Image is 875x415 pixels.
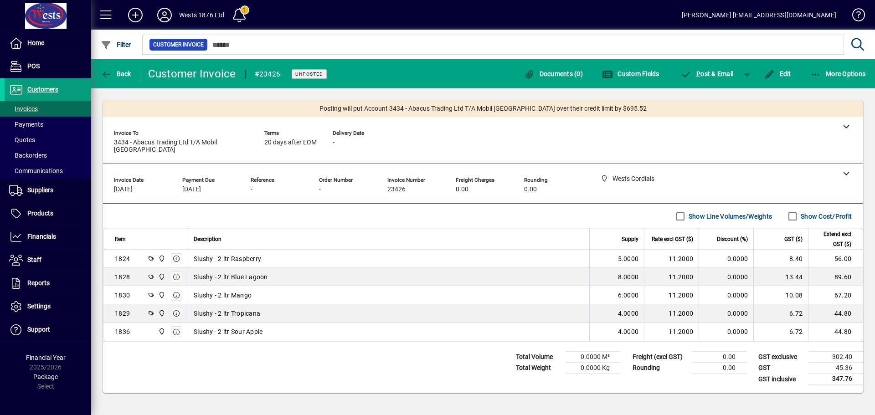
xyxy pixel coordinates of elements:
a: Financials [5,225,91,248]
span: 8.0000 [618,272,639,282]
span: Slushy - 2 ltr Tropicana [194,309,260,318]
div: 1828 [115,272,130,282]
div: Customer Invoice [148,67,236,81]
div: 11.2000 [650,291,693,300]
span: Back [101,70,131,77]
div: 1836 [115,327,130,336]
span: [DATE] [182,186,201,193]
span: GST ($) [784,234,803,244]
span: Wests Cordials [156,308,166,318]
td: 44.80 [808,323,863,341]
td: 0.0000 [699,323,753,341]
span: Wests Cordials [156,272,166,282]
span: 4.0000 [618,327,639,336]
span: 3434 - Abacus Trading Ltd T/A Mobil [GEOGRAPHIC_DATA] [114,139,251,154]
td: 0.0000 [699,286,753,304]
app-page-header-button: Back [91,66,141,82]
div: [PERSON_NAME] [EMAIL_ADDRESS][DOMAIN_NAME] [682,8,836,22]
a: Invoices [5,101,91,117]
span: Communications [9,167,63,174]
td: GST exclusive [754,352,808,363]
span: Documents (0) [524,70,583,77]
div: 1824 [115,254,130,263]
a: Reports [5,272,91,295]
td: Freight (excl GST) [628,352,692,363]
label: Show Cost/Profit [799,212,852,221]
span: Customer Invoice [153,40,204,49]
td: GST inclusive [754,374,808,385]
button: Profile [150,7,179,23]
td: 0.0000 [699,304,753,323]
button: Custom Fields [600,66,662,82]
span: 20 days after EOM [264,139,317,146]
div: 11.2000 [650,254,693,263]
a: Backorders [5,148,91,163]
span: Customers [27,86,58,93]
div: #23426 [255,67,281,82]
button: Documents (0) [521,66,585,82]
td: 45.36 [808,363,863,374]
a: Settings [5,295,91,318]
a: Knowledge Base [845,2,864,31]
div: 1830 [115,291,130,300]
span: Posting will put Account 3434 - Abacus Trading Ltd T/A Mobil [GEOGRAPHIC_DATA] over their credit ... [319,104,647,113]
div: Wests 1876 Ltd [179,8,224,22]
span: Financial Year [26,354,66,361]
td: 0.0000 [699,268,753,286]
span: P [696,70,700,77]
td: 89.60 [808,268,863,286]
span: Description [194,234,221,244]
td: 0.0000 [699,250,753,268]
span: Slushy - 2 ltr Blue Lagoon [194,272,268,282]
label: Show Line Volumes/Weights [687,212,772,221]
span: Wests Cordials [156,290,166,300]
span: POS [27,62,40,70]
span: Extend excl GST ($) [814,229,851,249]
td: 302.40 [808,352,863,363]
span: Support [27,326,50,333]
td: GST [754,363,808,374]
span: Edit [764,70,791,77]
td: Total Volume [511,352,566,363]
button: More Options [808,66,868,82]
span: Slushy - 2 ltr Mango [194,291,252,300]
span: Supply [622,234,638,244]
button: Back [98,66,134,82]
span: Wests Cordials [156,254,166,264]
div: 11.2000 [650,327,693,336]
span: Backorders [9,152,47,159]
span: Settings [27,302,51,310]
a: Support [5,318,91,341]
td: 6.72 [753,304,808,323]
span: Slushy - 2 ltr Raspberry [194,254,261,263]
a: Quotes [5,132,91,148]
span: Unposted [295,71,323,77]
span: Financials [27,233,56,240]
td: 0.00 [692,363,746,374]
span: ost & Email [681,70,734,77]
td: Total Weight [511,363,566,374]
div: 11.2000 [650,309,693,318]
span: 0.00 [524,186,537,193]
a: Suppliers [5,179,91,202]
a: Staff [5,249,91,272]
span: 5.0000 [618,254,639,263]
span: Wests Cordials [156,327,166,337]
span: Reports [27,279,50,287]
span: 4.0000 [618,309,639,318]
span: Quotes [9,136,35,143]
td: 0.0000 M³ [566,352,621,363]
td: 8.40 [753,250,808,268]
span: 6.0000 [618,291,639,300]
span: Discount (%) [717,234,748,244]
span: 23426 [387,186,406,193]
td: 10.08 [753,286,808,304]
span: Package [33,373,58,380]
td: 0.00 [692,352,746,363]
span: More Options [810,70,866,77]
button: Add [121,7,150,23]
a: Communications [5,163,91,179]
span: Item [115,234,126,244]
td: 6.72 [753,323,808,341]
td: 67.20 [808,286,863,304]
